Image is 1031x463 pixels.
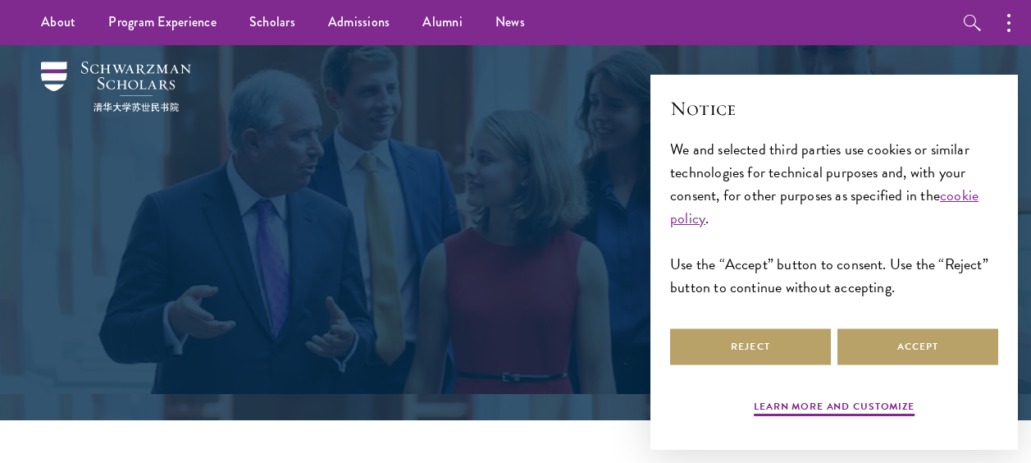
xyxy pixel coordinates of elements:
a: cookie policy [670,184,979,229]
button: Learn more and customize [754,399,915,419]
div: We and selected third parties use cookies or similar technologies for technical purposes and, wit... [670,138,998,300]
h2: Notice [670,94,998,122]
button: Reject [670,328,831,365]
img: Schwarzman Scholars [41,62,191,112]
button: Accept [837,328,998,365]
